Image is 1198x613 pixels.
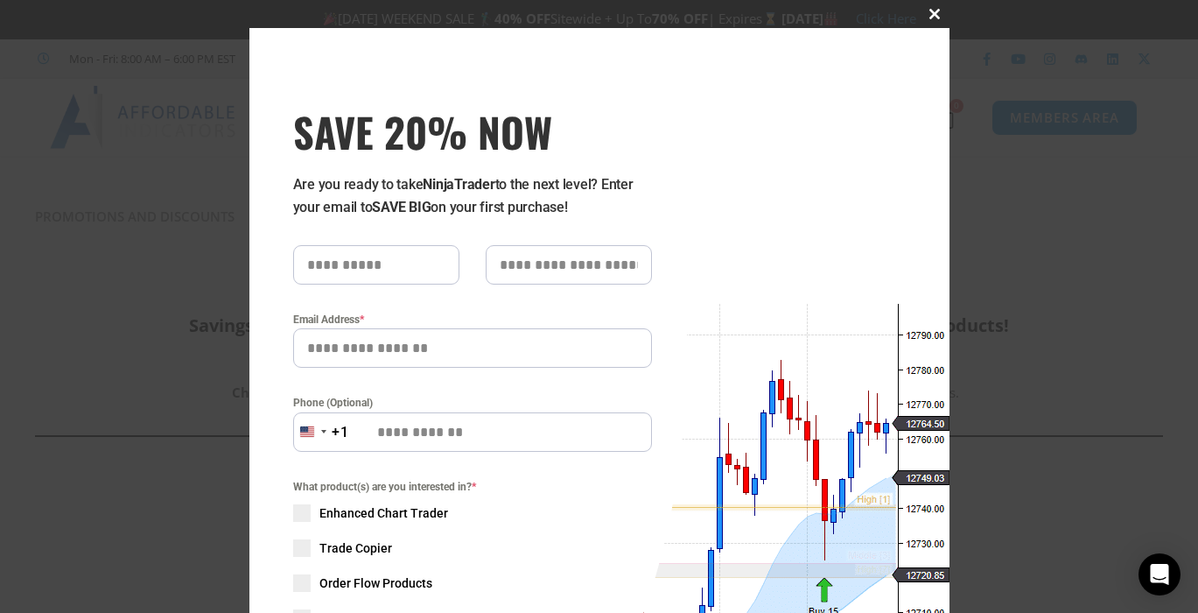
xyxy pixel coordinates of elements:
[293,478,652,496] span: What product(s) are you interested in?
[293,539,652,557] label: Trade Copier
[293,173,652,219] p: Are you ready to take to the next level? Enter your email to on your first purchase!
[423,176,494,193] strong: NinjaTrader
[332,421,349,444] div: +1
[293,504,652,522] label: Enhanced Chart Trader
[372,199,431,215] strong: SAVE BIG
[293,394,652,412] label: Phone (Optional)
[293,107,652,156] span: SAVE 20% NOW
[293,412,349,452] button: Selected country
[293,311,652,328] label: Email Address
[319,539,392,557] span: Trade Copier
[293,574,652,592] label: Order Flow Products
[1138,553,1180,595] div: Open Intercom Messenger
[319,504,448,522] span: Enhanced Chart Trader
[319,574,432,592] span: Order Flow Products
